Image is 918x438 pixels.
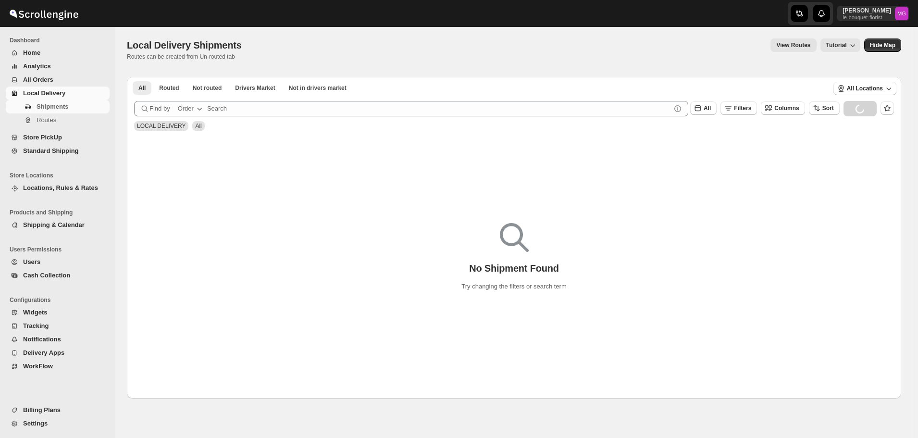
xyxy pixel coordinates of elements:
[6,100,110,113] button: Shipments
[23,272,70,279] span: Cash Collection
[23,336,61,343] span: Notifications
[822,105,834,112] span: Sort
[283,81,352,95] button: Un-claimable
[133,81,151,95] button: All
[229,81,281,95] button: Claimable
[734,105,751,112] span: Filters
[826,42,847,49] span: Tutorial
[6,360,110,373] button: WorkFlow
[207,101,671,116] input: Search
[6,255,110,269] button: Users
[127,40,242,50] span: Local Delivery Shipments
[6,346,110,360] button: Delivery Apps
[843,7,891,14] p: [PERSON_NAME]
[774,105,799,112] span: Columns
[23,63,51,70] span: Analytics
[23,349,64,356] span: Delivery Apps
[10,37,111,44] span: Dashboard
[6,73,110,87] button: All Orders
[895,7,908,20] span: Melody Gluth
[23,147,79,154] span: Standard Shipping
[500,223,529,252] img: Empty search results
[761,101,805,115] button: Columns
[172,101,210,116] button: Order
[10,296,111,304] span: Configurations
[235,84,275,92] span: Drivers Market
[37,116,56,124] span: Routes
[847,85,883,92] span: All Locations
[137,123,186,129] span: LOCAL DELIVERY
[23,134,62,141] span: Store PickUp
[193,84,222,92] span: Not routed
[195,123,201,129] span: All
[23,76,53,83] span: All Orders
[23,89,65,97] span: Local Delivery
[820,38,860,52] button: Tutorial
[23,258,40,265] span: Users
[127,53,246,61] p: Routes can be created from Un-routed tab
[809,101,840,115] button: Sort
[704,105,711,112] span: All
[6,333,110,346] button: Notifications
[770,38,816,52] button: view route
[870,41,895,49] span: Hide Map
[864,38,901,52] button: Map action label
[23,49,40,56] span: Home
[23,221,85,228] span: Shipping & Calendar
[6,218,110,232] button: Shipping & Calendar
[289,84,347,92] span: Not in drivers market
[833,82,896,95] button: All Locations
[6,319,110,333] button: Tracking
[897,11,906,16] text: MG
[8,1,80,25] img: ScrollEngine
[10,246,111,253] span: Users Permissions
[776,41,810,49] span: View Routes
[23,363,53,370] span: WorkFlow
[37,103,68,110] span: Shipments
[187,81,228,95] button: Unrouted
[6,181,110,195] button: Locations, Rules & Rates
[6,403,110,417] button: Billing Plans
[23,184,98,191] span: Locations, Rules & Rates
[153,81,185,95] button: Routed
[23,322,49,329] span: Tracking
[6,306,110,319] button: Widgets
[720,101,757,115] button: Filters
[23,406,61,413] span: Billing Plans
[461,282,566,291] p: Try changing the filters or search term
[10,172,111,179] span: Store Locations
[6,417,110,430] button: Settings
[6,46,110,60] button: Home
[10,209,111,216] span: Products and Shipping
[690,101,717,115] button: All
[469,263,559,274] p: No Shipment Found
[23,420,48,427] span: Settings
[6,269,110,282] button: Cash Collection
[138,84,146,92] span: All
[6,60,110,73] button: Analytics
[159,84,179,92] span: Routed
[149,104,170,113] span: Find by
[178,104,194,113] div: Order
[23,309,47,316] span: Widgets
[843,14,891,20] p: le-bouquet-florist
[6,113,110,127] button: Routes
[837,6,909,21] button: User menu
